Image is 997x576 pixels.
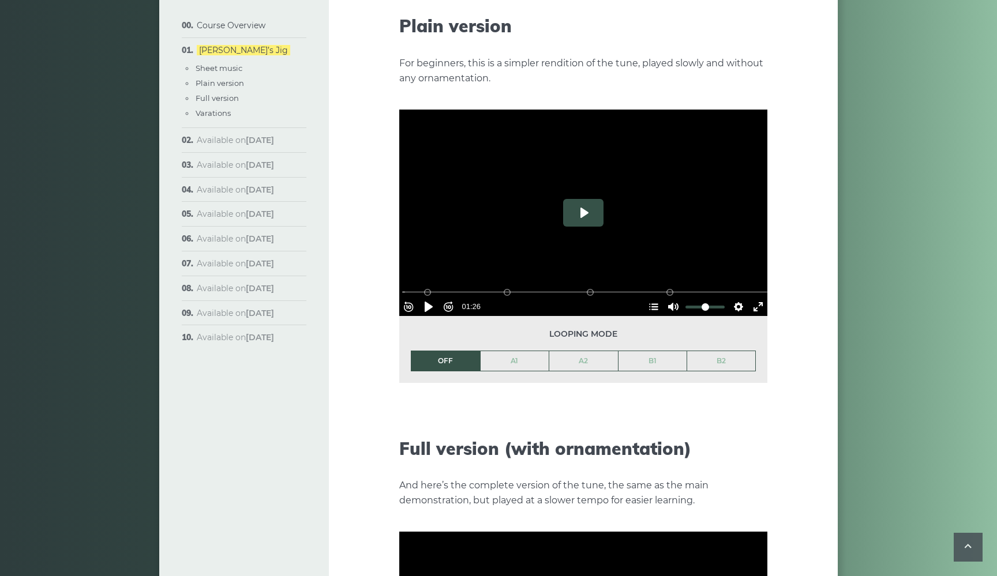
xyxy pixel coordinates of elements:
strong: [DATE] [246,234,274,244]
a: Varations [196,108,231,118]
a: Sheet music [196,63,242,73]
strong: [DATE] [246,283,274,293]
strong: [DATE] [246,209,274,219]
h2: Full version (with ornamentation) [399,438,767,459]
a: B2 [687,351,755,371]
strong: [DATE] [246,185,274,195]
a: [PERSON_NAME]’s Jig [197,45,290,55]
p: For beginners, this is a simpler rendition of the tune, played slowly and without any ornamentation. [399,56,767,86]
strong: [DATE] [246,135,274,145]
a: B1 [619,351,687,371]
span: Available on [197,308,274,318]
span: Available on [197,185,274,195]
strong: [DATE] [246,160,274,170]
a: Full version [196,93,239,103]
span: Available on [197,135,274,145]
span: Available on [197,234,274,244]
h2: Plain version [399,16,767,36]
a: A2 [549,351,618,371]
span: Available on [197,283,274,293]
span: Looping mode [411,327,756,341]
a: A1 [481,351,549,371]
a: Course Overview [197,20,265,31]
strong: [DATE] [246,258,274,269]
span: Available on [197,209,274,219]
strong: [DATE] [246,308,274,318]
span: Available on [197,332,274,342]
span: Available on [197,258,274,269]
span: Available on [197,160,274,170]
a: Plain version [196,78,244,88]
p: And here’s the complete version of the tune, the same as the main demonstration, but played at a ... [399,478,767,508]
strong: [DATE] [246,332,274,342]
